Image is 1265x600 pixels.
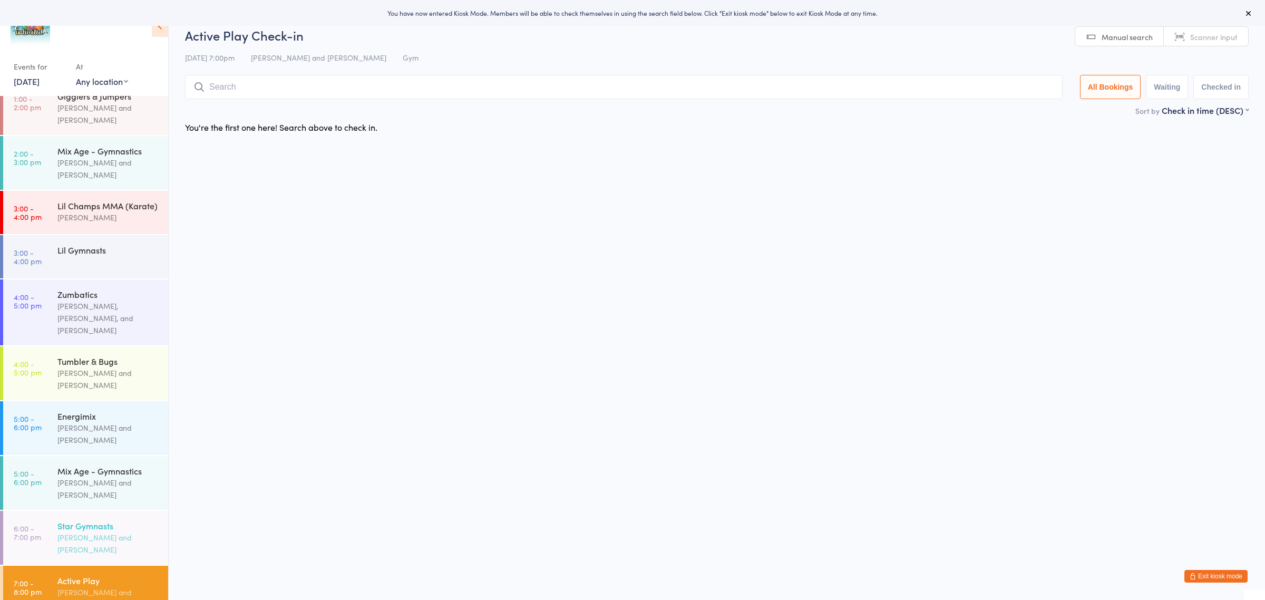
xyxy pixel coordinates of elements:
img: Kids Unlimited - Jumeirah Park [11,8,50,47]
a: 2:00 -3:00 pmMix Age - Gymnastics[PERSON_NAME] and [PERSON_NAME] [3,136,168,190]
a: 3:00 -4:00 pmLil Champs MMA (Karate)[PERSON_NAME] [3,191,168,234]
time: 3:00 - 4:00 pm [14,248,42,265]
a: 5:00 -6:00 pmMix Age - Gymnastics[PERSON_NAME] and [PERSON_NAME] [3,456,168,510]
input: Search [185,75,1063,99]
time: 3:00 - 4:00 pm [14,204,42,221]
div: Mix Age - Gymnastics [57,465,159,477]
div: Events for [14,58,65,75]
div: [PERSON_NAME] and [PERSON_NAME] [57,157,159,181]
div: Mix Age - Gymnastics [57,145,159,157]
button: All Bookings [1080,75,1141,99]
button: Exit kiosk mode [1184,570,1248,583]
div: Active Play [57,575,159,586]
div: Lil Gymnasts [57,244,159,256]
div: [PERSON_NAME] and [PERSON_NAME] [57,422,159,446]
a: 5:00 -6:00 pmEnergimix[PERSON_NAME] and [PERSON_NAME] [3,401,168,455]
time: 1:00 - 2:00 pm [14,94,41,111]
div: You're the first one here! Search above to check in. [185,121,377,133]
div: [PERSON_NAME] and [PERSON_NAME] [57,531,159,556]
div: [PERSON_NAME] [57,211,159,224]
time: 5:00 - 6:00 pm [14,414,42,431]
div: Tumbler & Bugs [57,355,159,367]
span: Manual search [1102,32,1153,42]
button: Checked in [1193,75,1249,99]
span: Scanner input [1190,32,1238,42]
h2: Active Play Check-in [185,26,1249,44]
time: 6:00 - 7:00 pm [14,524,41,541]
time: 5:00 - 6:00 pm [14,469,42,486]
div: At [76,58,128,75]
div: Lil Champs MMA (Karate) [57,200,159,211]
div: [PERSON_NAME], [PERSON_NAME], and [PERSON_NAME] [57,300,159,336]
span: [PERSON_NAME] and [PERSON_NAME] [251,52,386,63]
a: 3:00 -4:00 pmLil Gymnasts [3,235,168,278]
div: [PERSON_NAME] and [PERSON_NAME] [57,477,159,501]
span: Gym [403,52,419,63]
div: You have now entered Kiosk Mode. Members will be able to check themselves in using the search fie... [17,8,1248,17]
a: 4:00 -5:00 pmZumbatics[PERSON_NAME], [PERSON_NAME], and [PERSON_NAME] [3,279,168,345]
button: Waiting [1146,75,1188,99]
div: [PERSON_NAME] and [PERSON_NAME] [57,367,159,391]
div: Check in time (DESC) [1162,104,1249,116]
a: 1:00 -2:00 pmGigglers & Jumpers[PERSON_NAME] and [PERSON_NAME] [3,81,168,135]
div: Any location [76,75,128,87]
time: 4:00 - 5:00 pm [14,293,42,309]
div: Gigglers & Jumpers [57,90,159,102]
div: Energimix [57,410,159,422]
label: Sort by [1135,105,1160,116]
div: [PERSON_NAME] and [PERSON_NAME] [57,102,159,126]
div: Zumbatics [57,288,159,300]
div: Star Gymnasts [57,520,159,531]
a: 6:00 -7:00 pmStar Gymnasts[PERSON_NAME] and [PERSON_NAME] [3,511,168,565]
a: [DATE] [14,75,40,87]
span: [DATE] 7:00pm [185,52,235,63]
time: 2:00 - 3:00 pm [14,149,41,166]
time: 7:00 - 8:00 pm [14,579,42,596]
time: 4:00 - 5:00 pm [14,360,42,376]
a: 4:00 -5:00 pmTumbler & Bugs[PERSON_NAME] and [PERSON_NAME] [3,346,168,400]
